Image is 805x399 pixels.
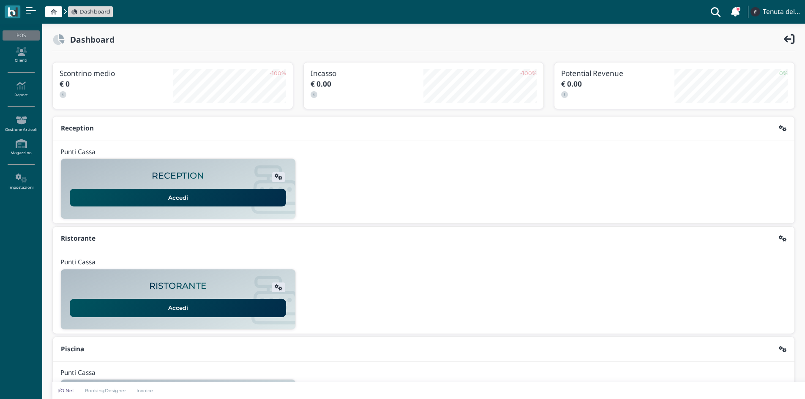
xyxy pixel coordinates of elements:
[8,7,17,17] img: logo
[311,69,424,77] h3: Incasso
[65,35,115,44] h2: Dashboard
[61,345,84,353] b: Piscina
[3,170,39,193] a: Impostazioni
[70,189,286,206] a: Accedi
[79,8,110,16] span: Dashboard
[60,79,70,89] b: € 0
[131,387,159,394] a: Invoice
[311,79,331,89] b: € 0.00
[749,2,800,22] a: ... Tenuta del Barco
[71,8,110,16] a: Dashboard
[60,69,173,77] h3: Scontrino medio
[57,387,74,394] p: I/O Net
[3,136,39,159] a: Magazzino
[79,387,131,394] a: BookingDesigner
[3,30,39,41] div: POS
[3,43,39,67] a: Clienti
[149,281,207,291] h2: RISTORANTE
[60,369,96,377] h4: Punti Cassa
[3,78,39,101] a: Report
[750,7,760,16] img: ...
[561,69,674,77] h3: Potential Revenue
[152,171,204,181] h2: RECEPTION
[561,79,582,89] b: € 0.00
[60,149,96,156] h4: Punti Cassa
[70,299,286,317] a: Accedi
[3,112,39,136] a: Gestione Articoli
[61,124,94,133] b: Reception
[61,234,96,243] b: Ristorante
[60,259,96,266] h4: Punti Cassa
[745,373,798,392] iframe: Help widget launcher
[763,8,800,16] h4: Tenuta del Barco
